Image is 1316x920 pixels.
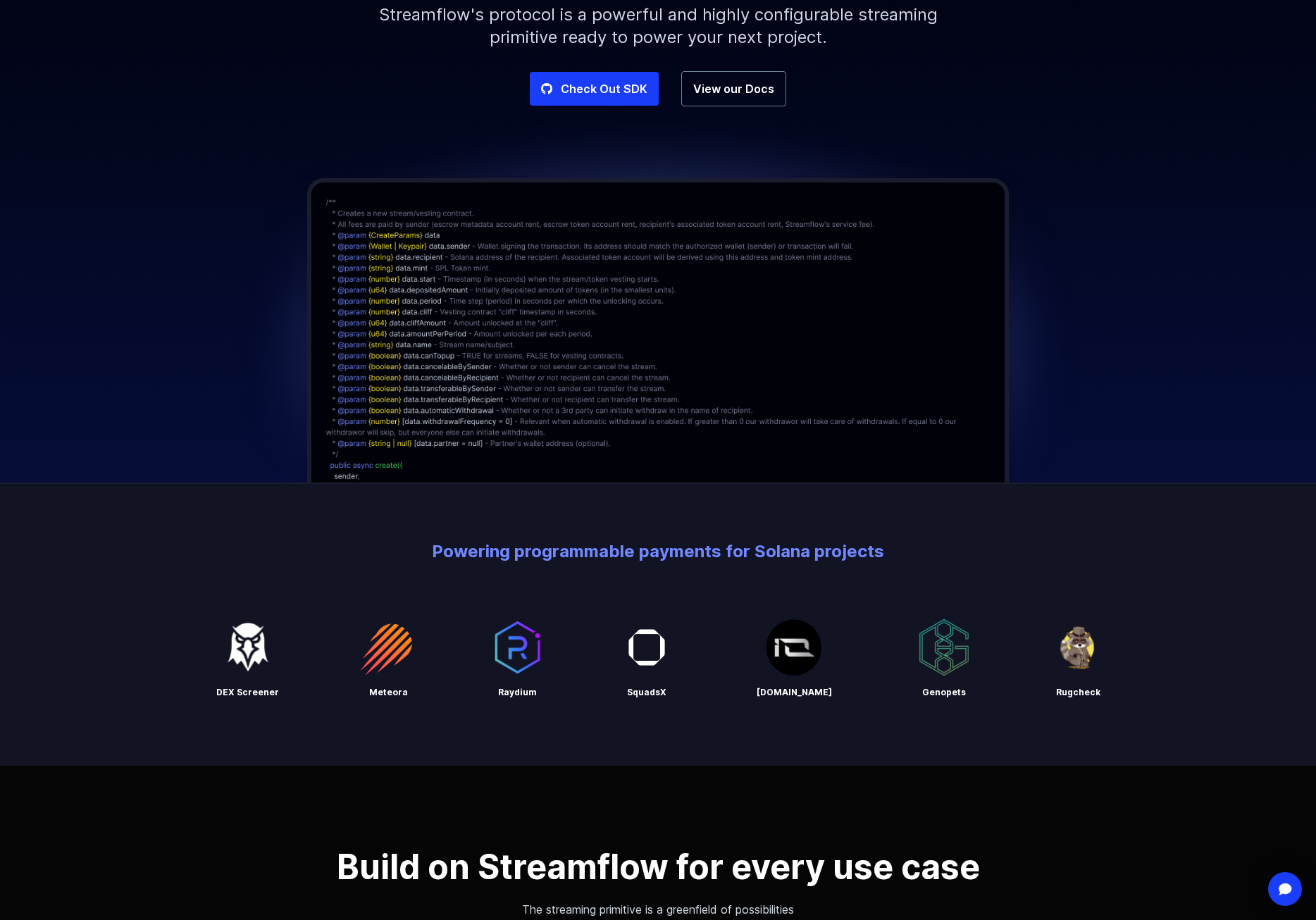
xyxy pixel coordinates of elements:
img: Rugcheck [1050,619,1107,676]
h2: Build on Streamflow for every use case [256,850,1060,884]
img: Hero Image [226,106,1090,584]
p: The streaming primitive is a greenfield of possibilities [256,901,1060,918]
h3: Meteora [369,687,408,698]
img: Io.net [766,619,823,676]
img: DEX Screener [220,619,275,676]
h3: SquadsX [627,687,666,698]
h3: Raydium [498,687,537,698]
img: SquadsX [619,619,675,676]
img: Raydium [489,619,546,676]
img: Meteora [360,619,416,676]
h3: Rugcheck [1056,687,1100,698]
a: Check Out SDK [530,72,659,106]
h2: Powering programmable payments for Solana projects [11,540,1305,563]
img: Genopets [919,619,969,676]
h3: Genopets [922,687,966,698]
div: Open Intercom Messenger [1268,872,1302,906]
a: View our Docs [681,71,786,106]
h3: [DOMAIN_NAME] [757,687,832,698]
h3: DEX Screener [216,687,279,698]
